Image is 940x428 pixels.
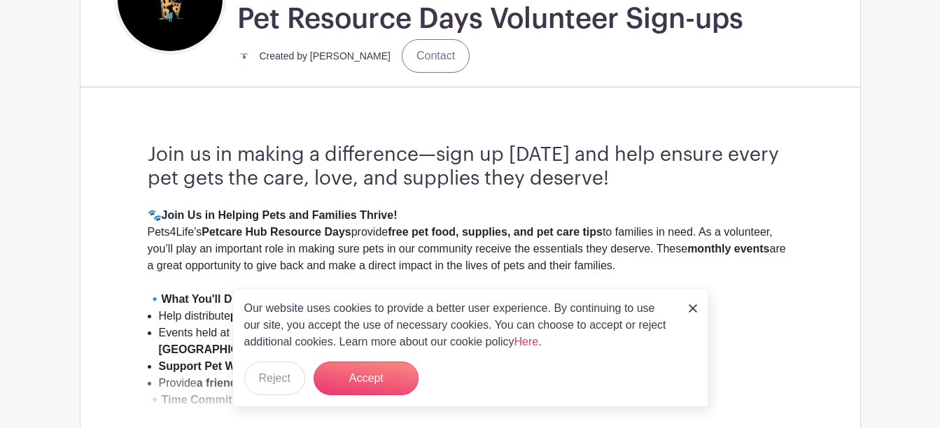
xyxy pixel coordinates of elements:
[159,308,793,324] li: Help distribute , and
[162,293,239,305] strong: What You'll Do
[402,39,470,73] a: Contact
[244,362,305,395] button: Reject
[687,243,769,255] strong: monthly events
[148,207,793,291] div: 🐾 Pets4Life's provide to families in need. As a volunteer, you’ll play an important role in makin...
[260,50,391,62] small: Created by [PERSON_NAME]
[159,324,793,358] li: Events held at 3 locations each month:
[237,49,251,63] img: small%20square%20logo.jpg
[202,226,351,238] strong: Petcare Hub Resource Days
[148,291,793,308] div: 🔹 :
[159,375,793,392] li: Provide and to pet families
[388,226,603,238] strong: free pet food, supplies, and pet care tips
[314,362,419,395] button: Accept
[159,360,286,372] strong: Support Pet Workshops
[230,310,326,322] strong: pet food, supplies
[159,408,793,425] li: Events run about 1 hour, with some prep time before and wrap-up time after.
[159,358,793,375] li: (on select dates)
[689,304,697,313] img: close_button-5f87c8562297e5c2d7936805f587ecaba9071eb48480494691a3f1689db116b3.svg
[244,300,674,350] p: Our website uses cookies to provide a better user experience. By continuing to use our site, you ...
[148,143,793,190] h3: Join us in making a difference—sign up [DATE] and help ensure every pet gets the care, love, and ...
[162,394,259,406] strong: Time Commitment
[162,209,398,221] strong: Join Us in Helping Pets and Families Thrive!
[237,1,743,36] h1: Pet Resource Days Volunteer Sign-ups
[197,377,272,389] strong: a friendly face
[514,336,539,348] a: Here
[148,392,793,408] div: 🔹 :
